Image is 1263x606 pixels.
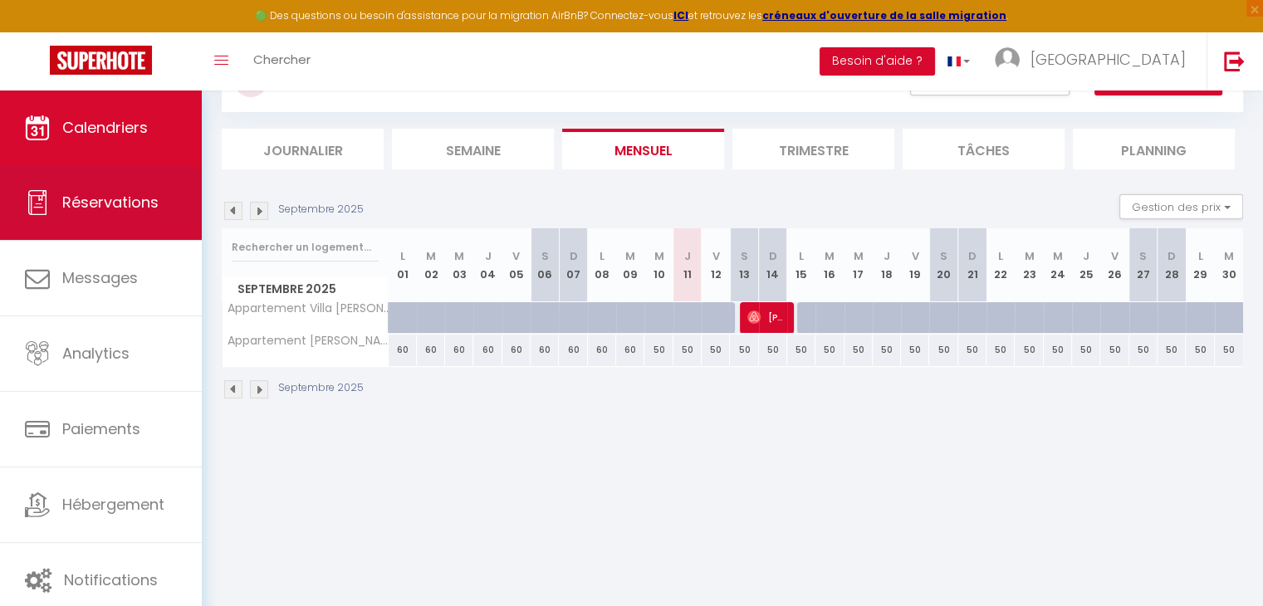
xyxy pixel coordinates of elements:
abbr: M [654,248,663,264]
span: [GEOGRAPHIC_DATA] [1030,49,1186,70]
div: 50 [873,335,901,365]
div: 60 [473,335,502,365]
abbr: M [454,248,464,264]
div: 50 [702,335,730,365]
th: 17 [844,228,873,302]
th: 29 [1186,228,1214,302]
th: 27 [1129,228,1158,302]
iframe: Chat [1192,531,1251,594]
span: [PERSON_NAME] [747,301,785,333]
th: 18 [873,228,901,302]
abbr: L [600,248,605,264]
abbr: V [512,248,520,264]
li: Tâches [903,129,1065,169]
th: 01 [389,228,417,302]
th: 20 [929,228,957,302]
span: Paiements [62,418,140,439]
div: 50 [986,335,1015,365]
abbr: M [426,248,436,264]
div: 50 [1072,335,1100,365]
span: Septembre 2025 [223,277,388,301]
abbr: J [884,248,890,264]
th: 21 [958,228,986,302]
th: 10 [644,228,673,302]
div: 50 [1186,335,1214,365]
abbr: D [570,248,578,264]
img: ... [995,47,1020,72]
abbr: M [1224,248,1234,264]
th: 15 [787,228,815,302]
div: 50 [958,335,986,365]
span: Chercher [253,51,311,68]
div: 50 [1044,335,1072,365]
th: 16 [815,228,844,302]
div: 50 [1100,335,1128,365]
abbr: J [485,248,492,264]
div: 50 [673,335,702,365]
a: ICI [673,8,688,22]
div: 50 [644,335,673,365]
abbr: S [1139,248,1147,264]
span: Calendriers [62,117,148,138]
th: 13 [730,228,758,302]
abbr: L [400,248,405,264]
abbr: M [625,248,635,264]
span: Messages [62,267,138,288]
p: Septembre 2025 [278,202,364,217]
abbr: L [998,248,1003,264]
abbr: V [1111,248,1119,264]
abbr: M [1053,248,1063,264]
input: Rechercher un logement... [232,232,379,262]
abbr: M [825,248,835,264]
th: 08 [588,228,616,302]
li: Semaine [392,129,554,169]
span: Hébergement [62,494,164,515]
abbr: S [541,248,549,264]
abbr: V [712,248,720,264]
div: 50 [1015,335,1043,365]
th: 25 [1072,228,1100,302]
li: Planning [1073,129,1235,169]
div: 50 [1158,335,1186,365]
div: 60 [389,335,417,365]
th: 11 [673,228,702,302]
abbr: D [1168,248,1176,264]
div: 60 [417,335,445,365]
span: Appartement [PERSON_NAME] cœur de Vichy [225,335,391,347]
th: 23 [1015,228,1043,302]
th: 05 [502,228,531,302]
th: 14 [759,228,787,302]
div: 50 [1129,335,1158,365]
abbr: L [799,248,804,264]
li: Journalier [222,129,384,169]
button: Ouvrir le widget de chat LiveChat [13,7,63,56]
li: Mensuel [562,129,724,169]
div: 60 [531,335,559,365]
th: 06 [531,228,559,302]
th: 24 [1044,228,1072,302]
div: 50 [787,335,815,365]
th: 04 [473,228,502,302]
strong: créneaux d'ouverture de la salle migration [762,8,1006,22]
span: Réservations [62,192,159,213]
abbr: D [769,248,777,264]
abbr: S [741,248,748,264]
span: Appartement Villa [PERSON_NAME] [225,302,391,315]
a: ... [GEOGRAPHIC_DATA] [982,32,1207,90]
a: Chercher [241,32,323,90]
span: Notifications [64,569,158,590]
div: 50 [815,335,844,365]
div: 60 [588,335,616,365]
div: 60 [559,335,587,365]
div: 50 [929,335,957,365]
abbr: V [912,248,919,264]
th: 03 [445,228,473,302]
div: 50 [759,335,787,365]
button: Gestion des prix [1119,194,1243,219]
div: 50 [1215,335,1243,365]
div: 50 [844,335,873,365]
th: 19 [901,228,929,302]
abbr: S [940,248,947,264]
img: logout [1224,51,1245,71]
